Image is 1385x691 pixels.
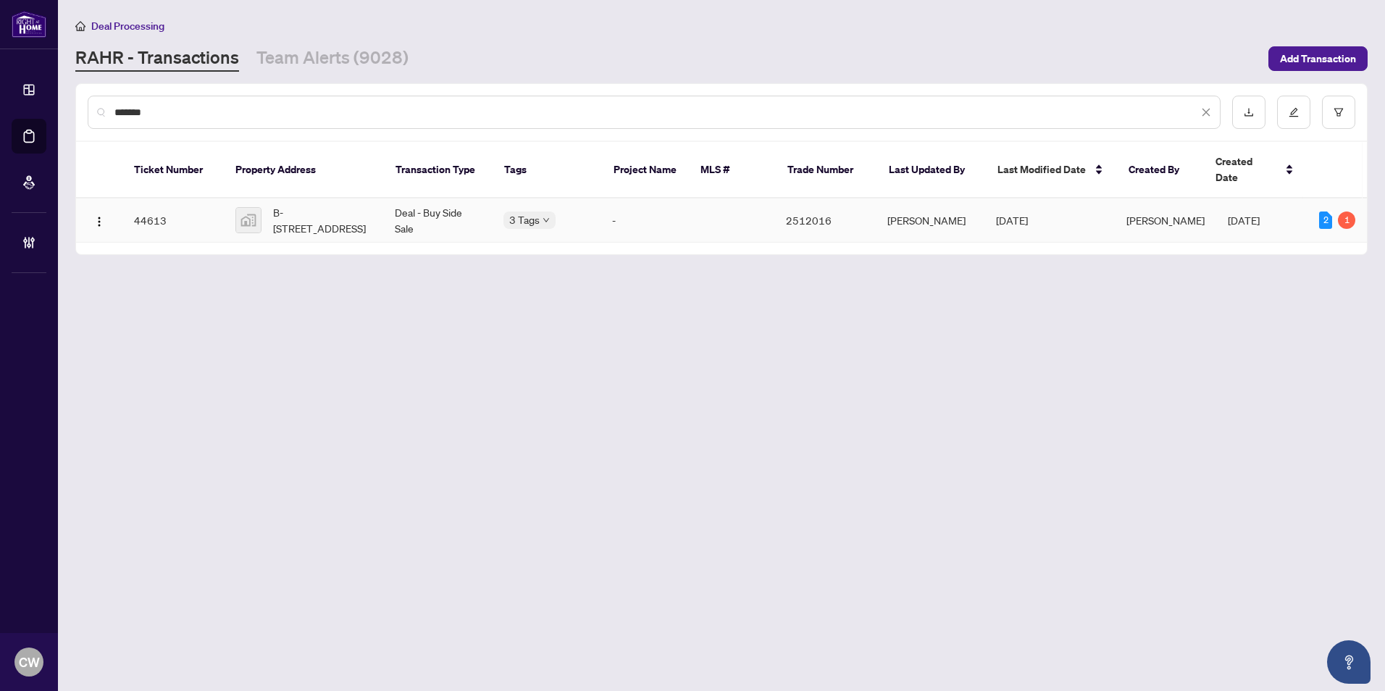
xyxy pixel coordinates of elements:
[1201,107,1211,117] span: close
[1289,107,1299,117] span: edit
[1338,212,1355,229] div: 1
[12,11,46,38] img: logo
[19,652,40,672] span: CW
[256,46,409,72] a: Team Alerts (9028)
[543,217,550,224] span: down
[986,142,1117,198] th: Last Modified Date
[602,142,689,198] th: Project Name
[1319,212,1332,229] div: 2
[88,209,111,232] button: Logo
[91,20,164,33] span: Deal Processing
[1268,46,1368,71] button: Add Transaction
[1244,107,1254,117] span: download
[1280,47,1356,70] span: Add Transaction
[122,142,224,198] th: Ticket Number
[75,21,85,31] span: home
[93,216,105,227] img: Logo
[996,214,1028,227] span: [DATE]
[1334,107,1344,117] span: filter
[122,198,224,243] td: 44613
[876,198,984,243] td: [PERSON_NAME]
[689,142,776,198] th: MLS #
[776,142,877,198] th: Trade Number
[493,142,602,198] th: Tags
[1277,96,1310,129] button: edit
[1327,640,1371,684] button: Open asap
[1232,96,1265,129] button: download
[224,142,384,198] th: Property Address
[1126,214,1205,227] span: [PERSON_NAME]
[75,46,239,72] a: RAHR - Transactions
[1204,142,1305,198] th: Created Date
[1215,154,1276,185] span: Created Date
[877,142,987,198] th: Last Updated By
[273,204,372,236] span: B-[STREET_ADDRESS]
[1117,142,1204,198] th: Created By
[1228,214,1260,227] span: [DATE]
[774,198,876,243] td: 2512016
[509,212,540,228] span: 3 Tags
[1322,96,1355,129] button: filter
[383,198,492,243] td: Deal - Buy Side Sale
[236,208,261,233] img: thumbnail-img
[384,142,493,198] th: Transaction Type
[997,162,1086,177] span: Last Modified Date
[601,198,687,243] td: -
